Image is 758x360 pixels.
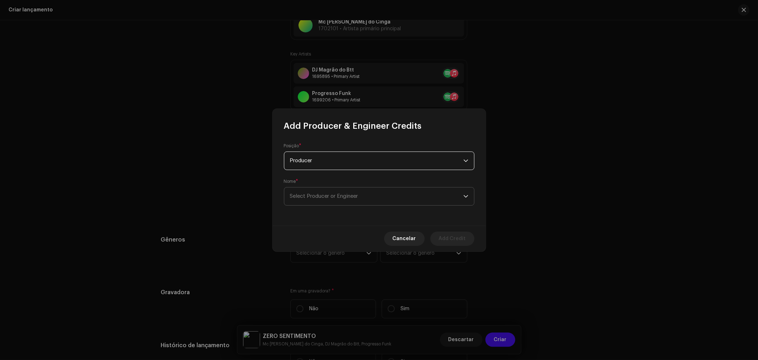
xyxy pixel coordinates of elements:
[284,120,422,132] span: Add Producer & Engineer Credits
[463,187,468,205] div: dropdown trigger
[284,143,302,149] label: Posição
[463,152,468,170] div: dropdown trigger
[284,179,299,184] label: Nome
[290,152,463,170] span: Producer
[290,187,463,205] span: Select Producer or Engineer
[430,232,474,246] button: Add Credit
[439,232,466,246] span: Add Credit
[393,232,416,246] span: Cancelar
[290,194,358,199] span: Select Producer or Engineer
[384,232,425,246] button: Cancelar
